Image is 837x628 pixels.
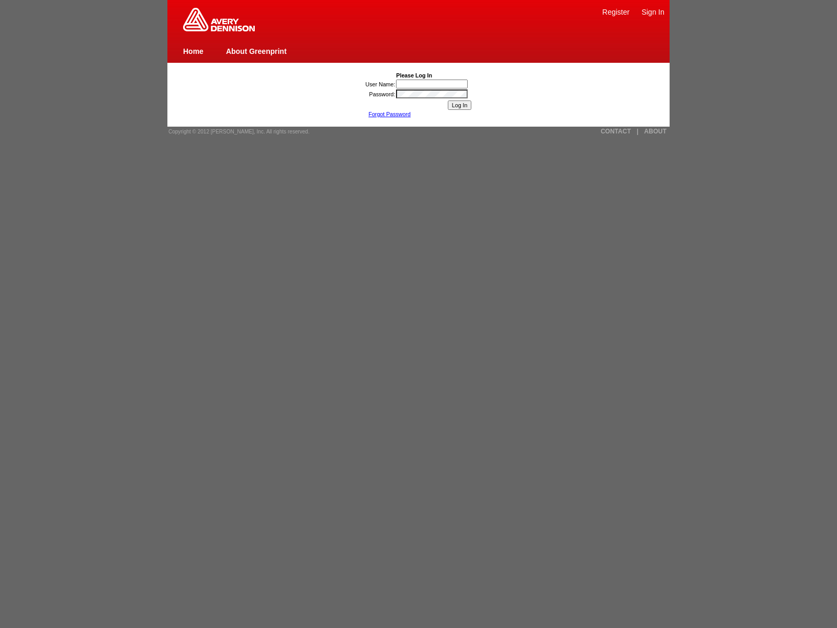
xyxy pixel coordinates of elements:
a: Greenprint [183,26,255,32]
a: About Greenprint [226,47,287,55]
a: Sign In [641,8,664,16]
input: Log In [448,100,472,110]
a: | [637,128,638,135]
label: Password: [369,91,395,97]
label: User Name: [366,81,395,87]
a: Forgot Password [368,111,411,117]
a: Register [602,8,629,16]
b: Please Log In [396,72,432,78]
a: CONTACT [601,128,631,135]
span: Copyright © 2012 [PERSON_NAME], Inc. All rights reserved. [168,129,310,134]
a: ABOUT [644,128,666,135]
img: Home [183,8,255,31]
a: Home [183,47,203,55]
